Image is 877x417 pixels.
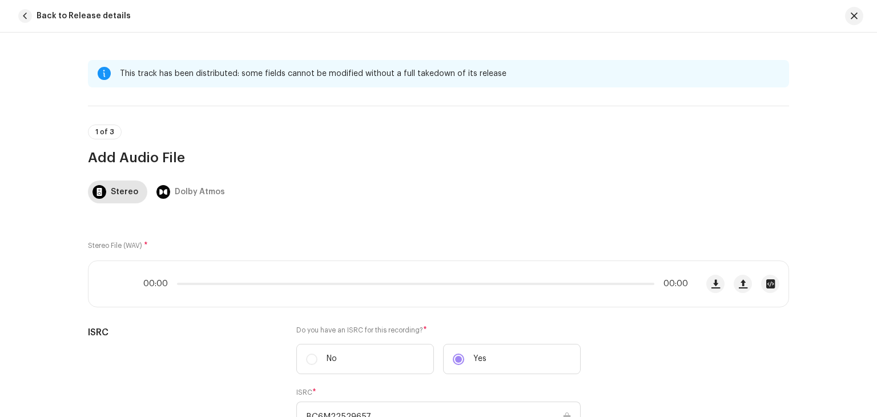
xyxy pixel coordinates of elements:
h3: Add Audio File [88,149,789,167]
p: Yes [473,353,486,365]
label: ISRC [296,388,316,397]
label: Do you have an ISRC for this recording? [296,326,581,335]
span: 00:00 [659,279,688,288]
h5: ISRC [88,326,278,339]
p: No [327,353,337,365]
div: Dolby Atmos [175,181,225,203]
div: This track has been distributed: some fields cannot be modified without a full takedown of its re... [120,67,780,81]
